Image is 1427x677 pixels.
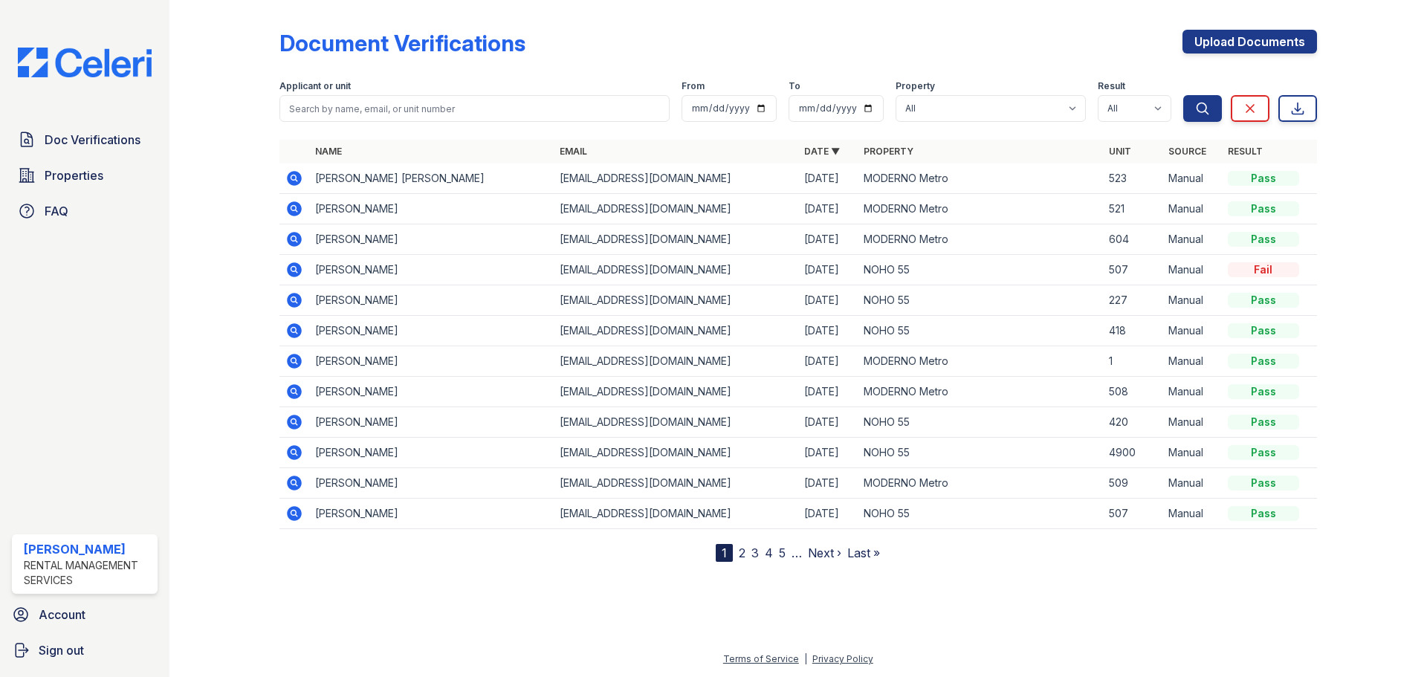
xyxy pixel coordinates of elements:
td: [EMAIL_ADDRESS][DOMAIN_NAME] [554,224,798,255]
td: MODERNO Metro [858,377,1102,407]
td: [DATE] [798,194,858,224]
div: Pass [1228,201,1299,216]
label: Property [896,80,935,92]
input: Search by name, email, or unit number [279,95,670,122]
td: [DATE] [798,285,858,316]
td: Manual [1162,194,1222,224]
td: [EMAIL_ADDRESS][DOMAIN_NAME] [554,499,798,529]
td: [PERSON_NAME] [309,255,554,285]
div: [PERSON_NAME] [24,540,152,558]
td: [PERSON_NAME] [PERSON_NAME] [309,163,554,194]
a: Properties [12,161,158,190]
td: Manual [1162,255,1222,285]
td: 604 [1103,224,1162,255]
td: [DATE] [798,316,858,346]
td: 509 [1103,468,1162,499]
td: [EMAIL_ADDRESS][DOMAIN_NAME] [554,316,798,346]
div: Pass [1228,415,1299,430]
td: MODERNO Metro [858,224,1102,255]
td: 420 [1103,407,1162,438]
td: [PERSON_NAME] [309,194,554,224]
td: [PERSON_NAME] [309,438,554,468]
a: Terms of Service [723,653,799,664]
span: FAQ [45,202,68,220]
div: Pass [1228,323,1299,338]
td: MODERNO Metro [858,194,1102,224]
td: Manual [1162,499,1222,529]
a: Name [315,146,342,157]
a: 2 [739,545,745,560]
a: Unit [1109,146,1131,157]
span: Doc Verifications [45,131,140,149]
td: [PERSON_NAME] [309,316,554,346]
td: MODERNO Metro [858,468,1102,499]
td: NOHO 55 [858,255,1102,285]
label: To [789,80,800,92]
a: Last » [847,545,880,560]
td: [DATE] [798,499,858,529]
td: [DATE] [798,224,858,255]
td: Manual [1162,316,1222,346]
td: [DATE] [798,438,858,468]
div: Pass [1228,384,1299,399]
a: 4 [765,545,773,560]
a: FAQ [12,196,158,226]
td: [DATE] [798,407,858,438]
td: Manual [1162,468,1222,499]
td: [PERSON_NAME] [309,285,554,316]
td: NOHO 55 [858,316,1102,346]
td: [EMAIL_ADDRESS][DOMAIN_NAME] [554,346,798,377]
td: [DATE] [798,163,858,194]
td: [EMAIL_ADDRESS][DOMAIN_NAME] [554,438,798,468]
td: Manual [1162,407,1222,438]
div: Pass [1228,293,1299,308]
a: Property [864,146,913,157]
a: 5 [779,545,786,560]
div: Fail [1228,262,1299,277]
div: Rental Management Services [24,558,152,588]
td: [EMAIL_ADDRESS][DOMAIN_NAME] [554,255,798,285]
a: Email [560,146,587,157]
td: Manual [1162,285,1222,316]
td: [PERSON_NAME] [309,346,554,377]
div: | [804,653,807,664]
div: Pass [1228,171,1299,186]
td: [EMAIL_ADDRESS][DOMAIN_NAME] [554,377,798,407]
label: Applicant or unit [279,80,351,92]
label: Result [1098,80,1125,92]
td: Manual [1162,346,1222,377]
td: Manual [1162,377,1222,407]
td: [PERSON_NAME] [309,499,554,529]
td: [DATE] [798,346,858,377]
span: … [792,544,802,562]
a: Account [6,600,164,629]
td: [EMAIL_ADDRESS][DOMAIN_NAME] [554,194,798,224]
a: Source [1168,146,1206,157]
td: 418 [1103,316,1162,346]
div: Pass [1228,354,1299,369]
div: Pass [1228,506,1299,521]
a: Date ▼ [804,146,840,157]
a: Sign out [6,635,164,665]
td: [PERSON_NAME] [309,468,554,499]
td: MODERNO Metro [858,163,1102,194]
a: Result [1228,146,1263,157]
span: Properties [45,166,103,184]
td: [EMAIL_ADDRESS][DOMAIN_NAME] [554,285,798,316]
img: CE_Logo_Blue-a8612792a0a2168367f1c8372b55b34899dd931a85d93a1a3d3e32e68fde9ad4.png [6,48,164,77]
td: 507 [1103,255,1162,285]
td: 1 [1103,346,1162,377]
a: 3 [751,545,759,560]
td: 4900 [1103,438,1162,468]
td: [DATE] [798,255,858,285]
td: [EMAIL_ADDRESS][DOMAIN_NAME] [554,163,798,194]
div: Pass [1228,232,1299,247]
td: 227 [1103,285,1162,316]
td: 521 [1103,194,1162,224]
span: Account [39,606,85,623]
div: Pass [1228,476,1299,490]
td: MODERNO Metro [858,346,1102,377]
label: From [682,80,705,92]
a: Next › [808,545,841,560]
